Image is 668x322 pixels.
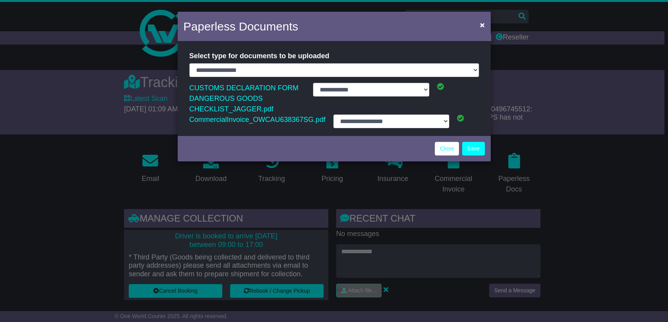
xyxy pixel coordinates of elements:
a: CUSTOMS DECLARATION FORM DANGEROUS GOODS CHECKLIST_JAGGER.pdf [189,82,299,115]
a: Close [435,142,459,156]
button: Save [462,142,485,156]
span: × [480,20,484,29]
button: Close [476,17,488,33]
label: Select type for documents to be uploaded [189,49,329,63]
a: CommercialInvoice_OWCAU638367SG.pdf [189,114,326,125]
h4: Paperless Documents [184,18,298,35]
